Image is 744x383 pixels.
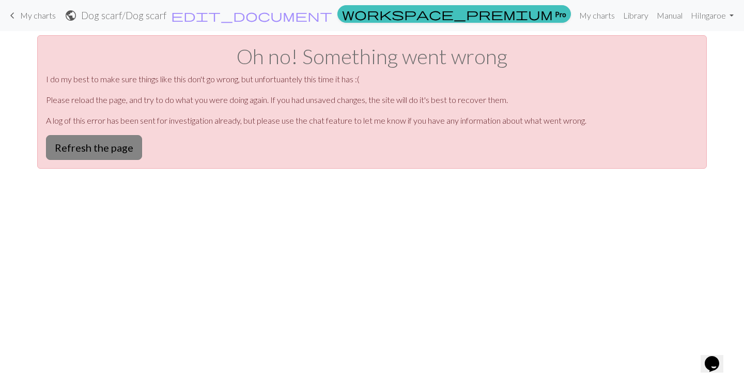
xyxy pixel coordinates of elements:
[337,5,571,23] a: Pro
[701,342,734,373] iframe: chat widget
[46,114,698,127] p: A log of this error has been sent for investigation already, but please use the chat feature to l...
[342,7,553,21] span: workspace_premium
[575,5,619,26] a: My charts
[20,10,56,20] span: My charts
[46,44,698,69] h1: Oh no! Something went wrong
[687,5,738,26] a: HiIngaroe
[65,8,77,23] span: public
[171,8,332,23] span: edit_document
[619,5,653,26] a: Library
[81,9,166,21] h2: Dog scarf / Dog scarf
[653,5,687,26] a: Manual
[6,8,19,23] span: keyboard_arrow_left
[6,7,56,24] a: My charts
[46,73,698,85] p: I do my best to make sure things like this don't go wrong, but unfortuantely this time it has :(
[46,135,142,160] button: Refresh the page
[46,94,698,106] p: Please reload the page, and try to do what you were doing again. If you had unsaved changes, the ...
